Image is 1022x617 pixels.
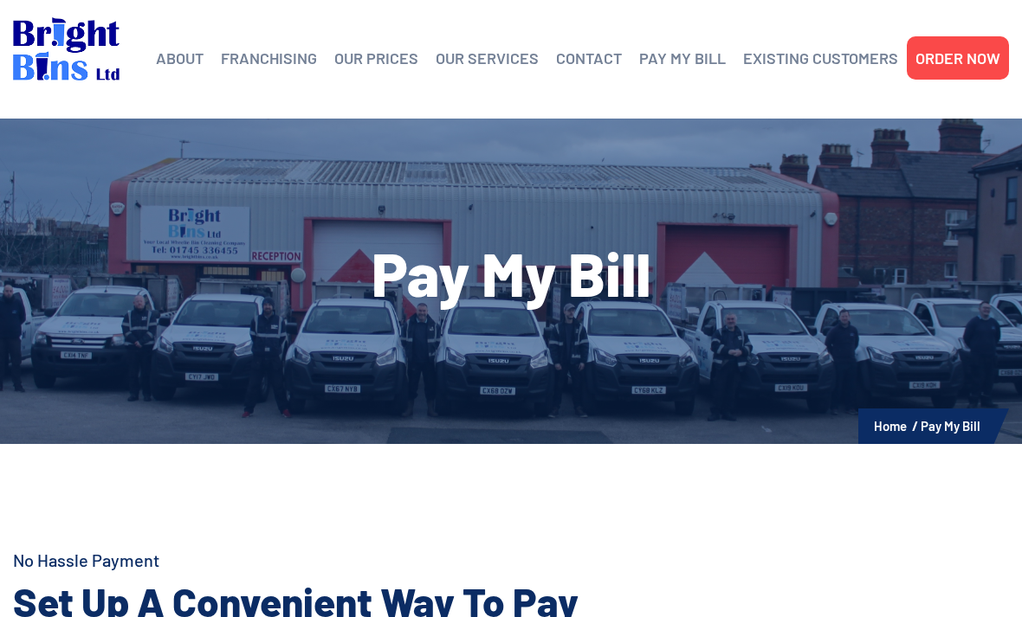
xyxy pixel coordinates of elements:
a: CONTACT [556,45,622,71]
a: OUR PRICES [334,45,418,71]
a: Home [874,418,907,434]
h4: No Hassle Payment [13,548,663,572]
li: Pay My Bill [921,415,980,437]
a: ABOUT [156,45,204,71]
a: FRANCHISING [221,45,317,71]
a: OUR SERVICES [436,45,539,71]
a: ORDER NOW [915,45,1000,71]
h1: Pay My Bill [13,242,1009,303]
a: EXISTING CUSTOMERS [743,45,898,71]
a: PAY MY BILL [639,45,726,71]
